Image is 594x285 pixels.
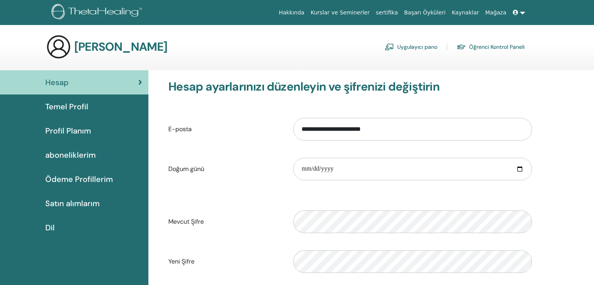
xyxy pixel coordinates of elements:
a: Kurslar ve Seminerler [307,5,373,20]
label: Doğum günü [162,162,287,176]
span: Dil [45,222,55,233]
span: Ödeme Profillerim [45,173,113,185]
label: E-posta [162,122,287,137]
img: generic-user-icon.jpg [46,34,71,59]
span: Temel Profil [45,101,88,112]
a: sertifika [373,5,401,20]
a: Kaynaklar [449,5,482,20]
span: aboneliklerim [45,149,96,161]
a: Başarı Öyküleri [401,5,449,20]
img: logo.png [52,4,145,21]
span: Satın alımlarım [45,198,100,209]
a: Hakkında [276,5,308,20]
a: Uygulayıcı pano [385,41,437,53]
a: Mağaza [482,5,509,20]
span: Profil Planım [45,125,91,137]
h3: [PERSON_NAME] [74,40,168,54]
img: chalkboard-teacher.svg [385,43,394,50]
span: Hesap [45,77,69,88]
h3: Hesap ayarlarınızı düzenleyin ve şifrenizi değiştirin [168,80,532,94]
a: Öğrenci Kontrol Paneli [457,41,524,53]
img: graduation-cap.svg [457,44,466,50]
label: Mevcut Şifre [162,214,287,229]
label: Yeni Şifre [162,254,287,269]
